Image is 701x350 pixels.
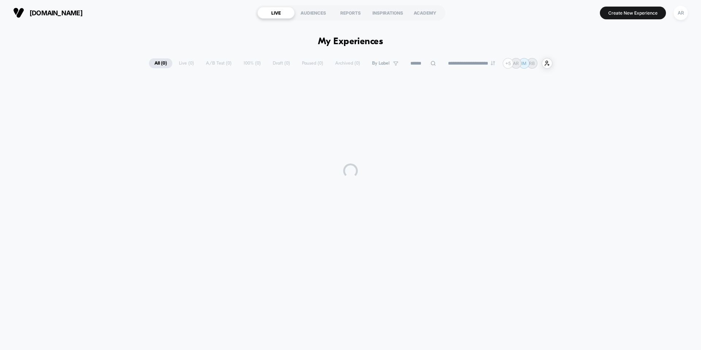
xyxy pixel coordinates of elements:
button: AR [671,5,690,20]
div: ACADEMY [406,7,444,19]
span: [DOMAIN_NAME] [30,9,83,17]
img: end [491,61,495,65]
button: [DOMAIN_NAME] [11,7,85,19]
div: AR [674,6,688,20]
div: REPORTS [332,7,369,19]
div: + 5 [503,58,513,69]
span: By Label [372,61,390,66]
p: IM [521,61,526,66]
button: Create New Experience [600,7,666,19]
h1: My Experiences [318,36,383,47]
p: RB [529,61,535,66]
span: All ( 0 ) [149,58,172,68]
div: AUDIENCES [295,7,332,19]
div: INSPIRATIONS [369,7,406,19]
img: Visually logo [13,7,24,18]
p: AR [513,61,519,66]
div: LIVE [257,7,295,19]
